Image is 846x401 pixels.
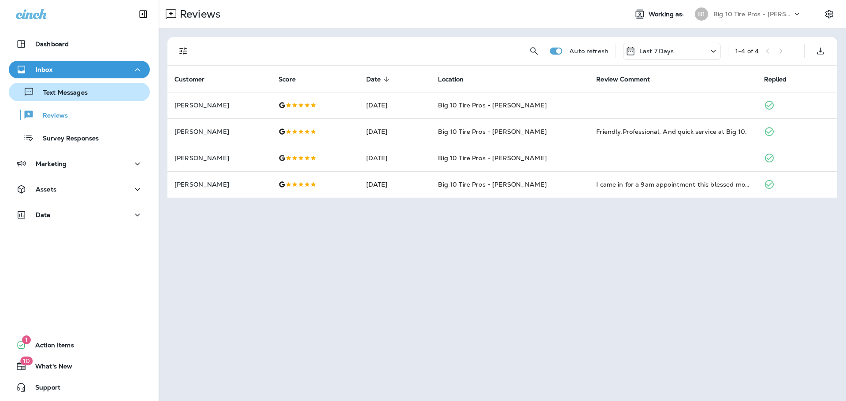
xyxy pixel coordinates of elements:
[176,7,221,21] p: Reviews
[596,180,750,189] div: I came in for a 9am appointment this blessed morning. Arrived at 8:50 and they took my vehicle in...
[174,75,216,83] span: Customer
[174,42,192,60] button: Filters
[764,76,787,83] span: Replied
[26,363,72,373] span: What's New
[278,75,307,83] span: Score
[735,48,759,55] div: 1 - 4 of 4
[359,145,431,171] td: [DATE]
[438,154,546,162] span: Big 10 Tire Pros - [PERSON_NAME]
[9,357,150,375] button: 10What's New
[812,42,829,60] button: Export as CSV
[34,135,99,143] p: Survey Responses
[649,11,686,18] span: Working as:
[596,76,650,83] span: Review Comment
[366,75,393,83] span: Date
[713,11,793,18] p: Big 10 Tire Pros - [PERSON_NAME]
[9,61,150,78] button: Inbox
[359,92,431,118] td: [DATE]
[9,379,150,396] button: Support
[26,342,74,352] span: Action Items
[525,42,543,60] button: Search Reviews
[174,102,264,109] p: [PERSON_NAME]
[36,160,67,167] p: Marketing
[569,48,609,55] p: Auto refresh
[36,186,56,193] p: Assets
[9,336,150,354] button: 1Action Items
[9,180,150,198] button: Assets
[9,206,150,224] button: Data
[764,75,798,83] span: Replied
[36,66,52,73] p: Inbox
[34,112,68,120] p: Reviews
[174,181,264,188] p: [PERSON_NAME]
[366,76,381,83] span: Date
[438,180,546,188] span: Big 10 Tire Pros - [PERSON_NAME]
[20,357,33,365] span: 10
[438,75,475,83] span: Location
[131,5,156,23] button: Collapse Sidebar
[438,76,464,83] span: Location
[174,155,264,162] p: [PERSON_NAME]
[596,75,661,83] span: Review Comment
[9,129,150,147] button: Survey Responses
[9,83,150,101] button: Text Messages
[9,155,150,173] button: Marketing
[174,76,204,83] span: Customer
[695,7,708,21] div: B1
[278,76,296,83] span: Score
[9,35,150,53] button: Dashboard
[596,127,750,136] div: Friendly,Professional, And quick service at Big 10.
[359,171,431,198] td: [DATE]
[639,48,674,55] p: Last 7 Days
[22,335,31,344] span: 1
[34,89,88,97] p: Text Messages
[821,6,837,22] button: Settings
[359,118,431,145] td: [DATE]
[26,384,60,394] span: Support
[174,128,264,135] p: [PERSON_NAME]
[438,101,546,109] span: Big 10 Tire Pros - [PERSON_NAME]
[9,106,150,124] button: Reviews
[438,128,546,136] span: Big 10 Tire Pros - [PERSON_NAME]
[35,40,69,48] p: Dashboard
[36,211,51,218] p: Data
